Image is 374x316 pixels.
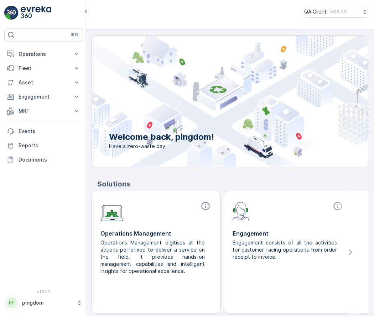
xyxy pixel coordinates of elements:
div: PP [6,297,17,309]
p: Operations [19,51,69,58]
p: Operations Management digitises all the actions performed to deliver a service on the field. It p... [100,239,206,275]
p: Engagement [19,93,69,100]
img: logo [4,6,19,20]
a: Reports [4,138,83,153]
p: Events [19,128,80,135]
p: Engagement [233,229,344,238]
img: module-icon [100,201,124,221]
a: Documents [4,153,83,167]
p: Solutions [97,179,368,189]
button: Fleet [4,61,83,75]
img: city illustration [60,36,368,167]
button: PPpingdom [4,295,83,310]
span: Have a zero-waste day [109,143,214,150]
span: v 1.52.2 [4,290,83,294]
button: MRF [4,104,83,118]
p: Asset [19,79,69,86]
a: Events [4,124,83,138]
button: Engagement [4,90,83,104]
p: Reports [19,142,80,149]
p: Operations Management [100,229,212,238]
p: MRF [19,107,69,115]
p: Fleet [19,65,69,72]
p: QA Client [304,8,327,15]
p: Welcome back, pingdom! [109,131,214,143]
p: Documents [19,156,80,163]
img: module-icon [233,201,249,221]
p: pingdom [22,299,73,306]
p: ⌘B [71,32,78,38]
button: QA Client(+03:00) [304,6,368,18]
img: logo_light-DOdMpM7g.png [21,6,51,20]
p: Engagement consists of all the activities for customer facing operations from order receipt to in... [233,239,338,260]
button: Operations [4,47,83,61]
button: Asset [4,75,83,90]
p: ( +03:00 ) [329,9,348,15]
